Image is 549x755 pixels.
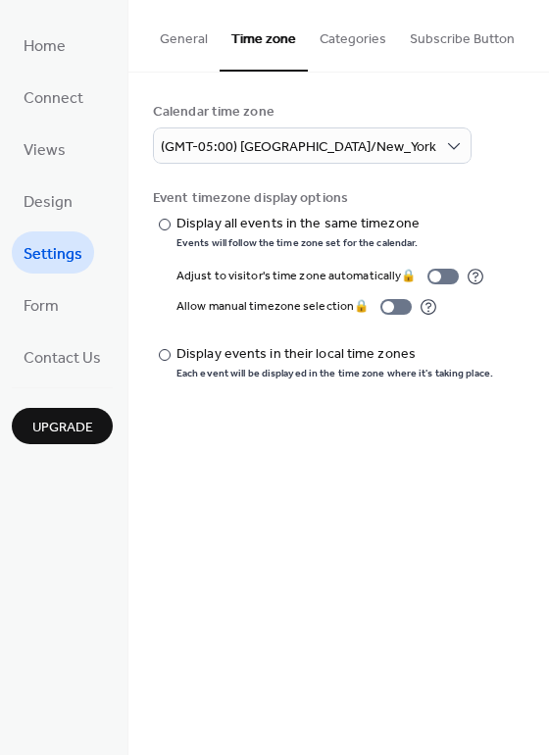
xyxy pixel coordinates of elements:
[161,134,436,161] span: (GMT-05:00) [GEOGRAPHIC_DATA]/New_York
[12,75,95,118] a: Connect
[24,291,59,322] span: Form
[12,231,94,274] a: Settings
[24,135,66,166] span: Views
[24,187,73,218] span: Design
[24,31,66,62] span: Home
[153,188,521,209] div: Event timezone display options
[176,367,493,380] div: Each event will be displayed in the time zone where it's taking place.
[12,24,77,66] a: Home
[176,344,489,365] div: Display events in their local time zones
[12,179,84,222] a: Design
[12,127,77,170] a: Views
[12,408,113,444] button: Upgrade
[176,236,424,250] div: Events will follow the time zone set for the calendar.
[153,102,521,123] div: Calendar time zone
[12,335,113,377] a: Contact Us
[176,214,420,234] div: Display all events in the same timezone
[32,418,93,438] span: Upgrade
[24,239,82,270] span: Settings
[12,283,71,326] a: Form
[24,83,83,114] span: Connect
[24,343,101,374] span: Contact Us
